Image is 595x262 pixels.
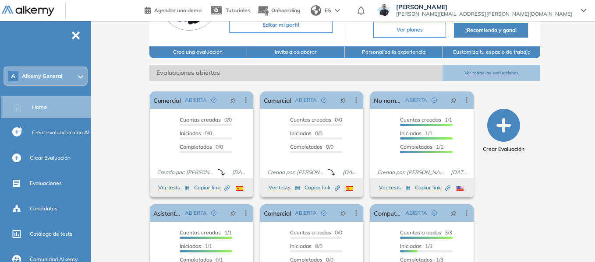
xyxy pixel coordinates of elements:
[339,168,360,176] span: [DATE]
[405,96,427,104] span: ABIERTA
[269,182,300,193] button: Ver tests
[374,204,402,222] a: Compute Cloud Services - Test Farid
[483,109,524,153] button: Crear Evaluación
[432,98,437,103] span: check-circle
[450,97,457,104] span: pushpin
[185,96,207,104] span: ABIERTA
[333,206,353,220] button: pushpin
[290,243,322,249] span: 0/0
[400,116,441,123] span: Cuentas creadas
[432,210,437,216] span: check-circle
[22,73,62,80] span: Alkemy General
[30,230,72,238] span: Catálogo de tests
[271,7,300,14] span: Onboarding
[321,98,326,103] span: check-circle
[400,143,432,150] span: Completados
[2,6,54,17] img: Logo
[180,243,212,249] span: 1/1
[290,143,333,150] span: 0/0
[153,204,181,222] a: Asistente administrativo
[236,186,243,191] img: ESP
[180,143,212,150] span: Completados
[396,10,572,17] span: [PERSON_NAME][EMAIL_ADDRESS][PERSON_NAME][DOMAIN_NAME]
[247,46,345,58] button: Invita a colaborar
[290,130,322,136] span: 0/0
[180,229,221,236] span: Cuentas creadas
[290,116,331,123] span: Cuentas creadas
[264,168,328,176] span: Creado por: [PERSON_NAME]
[180,143,223,150] span: 0/0
[149,46,247,58] button: Crea una evaluación
[264,204,291,222] a: Comercial
[400,143,443,150] span: 1/1
[373,22,446,38] button: Ver planes
[290,143,322,150] span: Completados
[290,130,312,136] span: Iniciadas
[450,210,457,217] span: pushpin
[551,220,595,262] iframe: Chat Widget
[305,182,340,193] button: Copiar link
[400,229,441,236] span: Cuentas creadas
[400,116,452,123] span: 1/1
[226,7,250,14] span: Tutoriales
[340,210,346,217] span: pushpin
[396,3,572,10] span: [PERSON_NAME]
[374,168,447,176] span: Creado por: [PERSON_NAME]
[223,206,243,220] button: pushpin
[551,220,595,262] div: Widget de chat
[305,184,340,192] span: Copiar link
[415,182,450,193] button: Copiar link
[447,168,470,176] span: [DATE]
[211,210,216,216] span: check-circle
[454,23,528,38] button: ¡Recomienda y gana!
[400,243,432,249] span: 1/3
[180,116,232,123] span: 0/0
[229,17,333,33] button: Editar mi perfil
[264,91,291,109] a: Comercial
[145,4,202,15] a: Agendar una demo
[154,7,202,14] span: Agendar una demo
[415,184,450,192] span: Copiar link
[321,210,326,216] span: check-circle
[180,130,212,136] span: 0/0
[194,182,230,193] button: Copiar link
[180,243,201,249] span: Iniciadas
[185,209,207,217] span: ABIERTA
[444,93,463,107] button: pushpin
[400,130,421,136] span: Iniciadas
[223,93,243,107] button: pushpin
[11,73,15,80] span: A
[257,1,300,20] button: Onboarding
[290,229,331,236] span: Cuentas creadas
[153,91,181,109] a: Comercial
[325,7,331,14] span: ES
[30,154,71,162] span: Crear Evaluación
[443,46,540,58] button: Customiza tu espacio de trabajo
[180,116,221,123] span: Cuentas creadas
[149,65,443,81] span: Evaluaciones abiertas
[295,209,317,217] span: ABIERTA
[230,97,236,104] span: pushpin
[30,205,57,213] span: Candidatos
[211,98,216,103] span: check-circle
[457,186,464,191] img: USA
[290,116,342,123] span: 0/0
[400,243,421,249] span: Iniciadas
[405,209,427,217] span: ABIERTA
[158,182,190,193] button: Ver tests
[295,96,317,104] span: ABIERTA
[290,243,312,249] span: Iniciadas
[311,5,321,16] img: world
[335,9,340,12] img: arrow
[379,182,411,193] button: Ver tests
[180,229,232,236] span: 1/1
[483,145,524,153] span: Crear Evaluación
[400,229,452,236] span: 3/3
[32,103,47,111] span: Home
[32,129,89,136] span: Crear evaluacion con AI
[290,229,342,236] span: 0/0
[229,168,249,176] span: [DATE]
[444,206,463,220] button: pushpin
[443,65,540,81] button: Ver todas las evaluaciones
[194,184,230,192] span: Copiar link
